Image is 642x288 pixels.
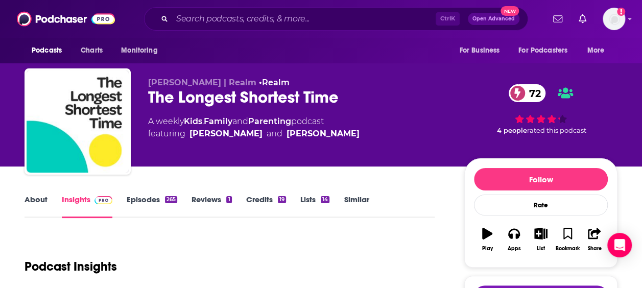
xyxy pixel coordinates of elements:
span: featuring [148,128,360,140]
span: New [501,6,519,16]
a: Parenting [248,116,291,126]
img: Podchaser - Follow, Share and Rate Podcasts [17,9,115,29]
span: and [232,116,248,126]
div: Play [482,246,493,252]
a: Credits19 [246,195,286,218]
div: A weekly podcast [148,115,360,140]
span: Open Advanced [472,16,515,21]
a: Kids [184,116,202,126]
a: Show notifications dropdown [575,10,590,28]
button: Bookmark [554,221,581,258]
span: Podcasts [32,43,62,58]
a: 72 [509,84,546,102]
a: InsightsPodchaser Pro [62,195,112,218]
input: Search podcasts, credits, & more... [172,11,436,27]
span: For Business [459,43,500,58]
button: open menu [25,41,75,60]
span: , [202,116,204,126]
div: Share [587,246,601,252]
button: open menu [512,41,582,60]
a: Realm [262,78,290,87]
svg: Add a profile image [617,8,625,16]
span: 4 people [497,127,527,134]
span: 72 [519,84,546,102]
button: Play [474,221,501,258]
span: For Podcasters [518,43,567,58]
span: More [587,43,605,58]
div: Rate [474,195,608,215]
a: Lists14 [300,195,329,218]
div: 19 [278,196,286,203]
a: Hillary Frank [189,128,263,140]
img: The Longest Shortest Time [27,70,129,173]
span: [PERSON_NAME] | Realm [148,78,256,87]
div: 265 [165,196,177,203]
a: Similar [344,195,369,218]
img: Podchaser Pro [94,196,112,204]
div: Search podcasts, credits, & more... [144,7,528,31]
a: Charts [74,41,109,60]
button: List [528,221,554,258]
h1: Podcast Insights [25,259,117,274]
button: Follow [474,168,608,190]
a: Andrea Silenzi [287,128,360,140]
img: User Profile [603,8,625,30]
button: Open AdvancedNew [468,13,519,25]
a: Family [204,116,232,126]
span: Logged in as AtriaBooks [603,8,625,30]
span: Ctrl K [436,12,460,26]
button: Apps [501,221,527,258]
a: Episodes265 [127,195,177,218]
a: Reviews1 [192,195,231,218]
div: 72 4 peoplerated this podcast [464,78,617,141]
a: Show notifications dropdown [549,10,566,28]
button: Share [581,221,608,258]
button: open menu [452,41,512,60]
div: 1 [226,196,231,203]
span: and [267,128,282,140]
div: Bookmark [556,246,580,252]
div: 14 [321,196,329,203]
span: Charts [81,43,103,58]
button: open menu [114,41,171,60]
span: • [259,78,290,87]
button: Show profile menu [603,8,625,30]
span: rated this podcast [527,127,586,134]
span: Monitoring [121,43,157,58]
div: Apps [508,246,521,252]
button: open menu [580,41,617,60]
div: List [537,246,545,252]
div: Open Intercom Messenger [607,233,632,257]
a: About [25,195,47,218]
